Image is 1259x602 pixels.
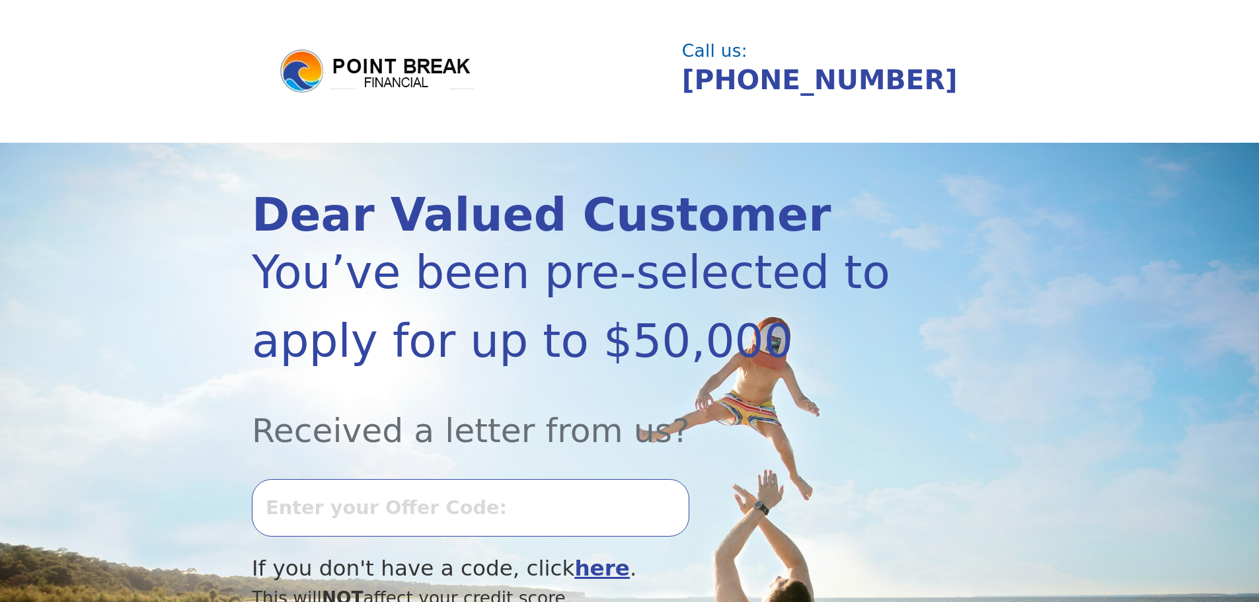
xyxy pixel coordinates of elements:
div: Call us: [682,42,997,59]
a: here [574,556,630,581]
div: Dear Valued Customer [252,192,894,238]
div: If you don't have a code, click . [252,552,894,585]
input: Enter your Offer Code: [252,479,689,536]
div: You’ve been pre-selected to apply for up to $50,000 [252,238,894,375]
a: [PHONE_NUMBER] [682,64,958,96]
div: Received a letter from us? [252,375,894,455]
img: logo.png [278,48,477,95]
